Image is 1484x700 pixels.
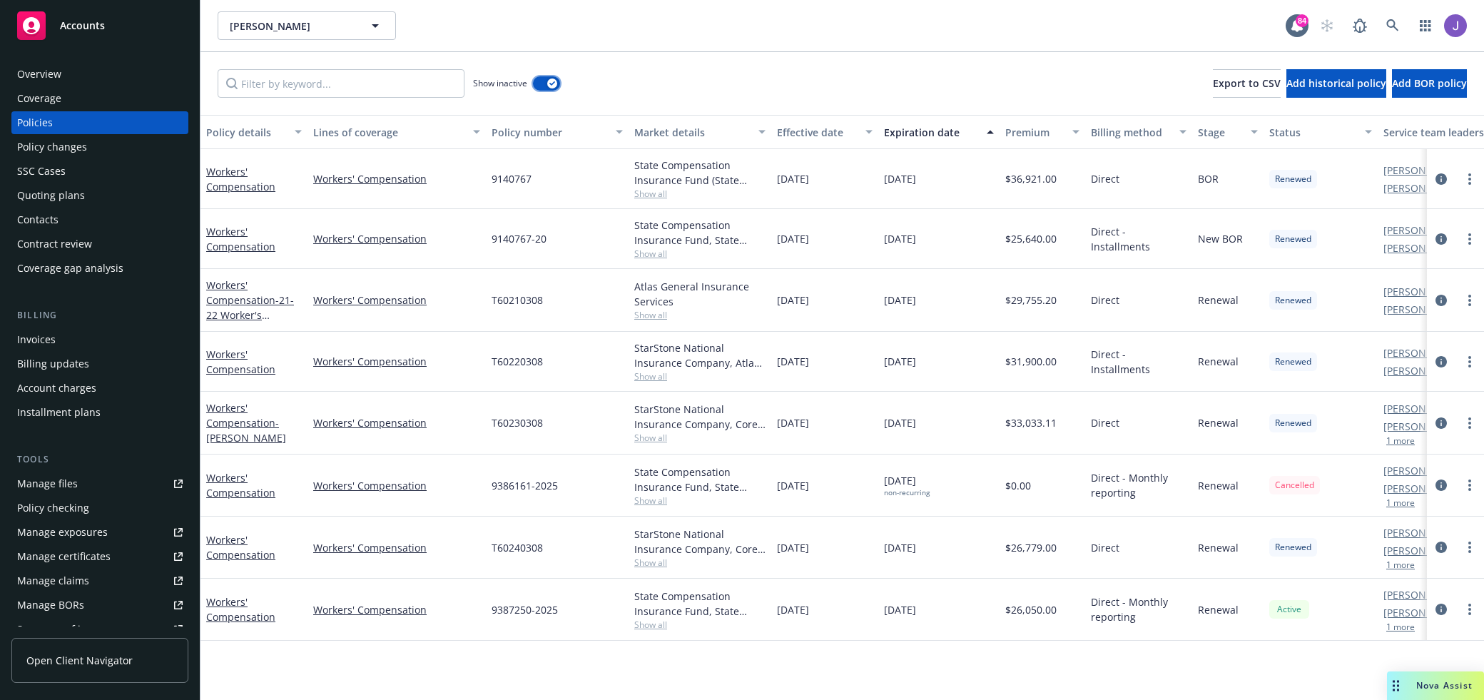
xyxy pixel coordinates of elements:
a: Manage BORs [11,594,188,617]
span: Direct - Monthly reporting [1091,470,1186,500]
span: [DATE] [777,231,809,246]
a: [PERSON_NAME] [1383,302,1463,317]
span: [DATE] [884,293,916,308]
span: $31,900.00 [1005,354,1057,369]
span: [DATE] [777,540,809,555]
a: Invoices [11,328,188,351]
button: Market details [629,115,771,149]
a: Workers' Compensation [206,278,294,337]
div: Tools [11,452,188,467]
span: Renewal [1198,354,1239,369]
a: Workers' Compensation [206,471,275,499]
span: [DATE] [777,171,809,186]
a: Workers' Compensation [313,415,480,430]
span: Add BOR policy [1392,76,1467,90]
a: Switch app [1411,11,1440,40]
span: [DATE] [884,231,916,246]
a: Workers' Compensation [206,348,275,376]
button: Billing method [1085,115,1192,149]
button: Add BOR policy [1392,69,1467,98]
a: Policy checking [11,497,188,519]
div: non-recurring [884,488,930,497]
a: more [1461,415,1478,432]
button: Nova Assist [1387,671,1484,700]
a: Workers' Compensation [206,595,275,624]
a: circleInformation [1433,601,1450,618]
button: Policy number [486,115,629,149]
span: [DATE] [777,293,809,308]
span: Renewed [1275,294,1311,307]
span: Export to CSV [1213,76,1281,90]
a: Policies [11,111,188,134]
a: more [1461,601,1478,618]
div: Summary of insurance [17,618,126,641]
a: Quoting plans [11,184,188,207]
a: [PERSON_NAME] [1383,525,1463,540]
button: [PERSON_NAME] [218,11,396,40]
a: Coverage [11,87,188,110]
span: [DATE] [777,354,809,369]
span: [DATE] [884,473,930,497]
div: StarStone National Insurance Company, Atlas General Insurance Services [634,340,766,370]
span: 9140767 [492,171,532,186]
span: Cancelled [1275,479,1314,492]
div: Manage files [17,472,78,495]
button: Effective date [771,115,878,149]
span: Show all [634,370,766,382]
a: Manage certificates [11,545,188,568]
button: Lines of coverage [308,115,486,149]
span: Show all [634,188,766,200]
a: [PERSON_NAME] [1383,463,1463,478]
a: Manage claims [11,569,188,592]
a: more [1461,353,1478,370]
a: Start snowing [1313,11,1341,40]
div: Installment plans [17,401,101,424]
div: Policies [17,111,53,134]
span: [DATE] [884,171,916,186]
span: Direct - Installments [1091,224,1186,254]
a: Manage files [11,472,188,495]
a: [PERSON_NAME] [1383,543,1463,558]
span: [DATE] [777,478,809,493]
a: Policy changes [11,136,188,158]
div: Account charges [17,377,96,400]
a: Report a Bug [1346,11,1374,40]
span: 9387250-2025 [492,602,558,617]
span: Direct [1091,171,1119,186]
span: [DATE] [884,602,916,617]
span: Renewal [1198,602,1239,617]
a: Workers' Compensation [206,165,275,193]
a: [PERSON_NAME] [1383,240,1463,255]
a: [PERSON_NAME] [1383,345,1463,360]
a: more [1461,171,1478,188]
a: Workers' Compensation [313,540,480,555]
a: Workers' Compensation [206,401,286,445]
span: Add historical policy [1286,76,1386,90]
span: $25,640.00 [1005,231,1057,246]
span: Renewed [1275,173,1311,186]
a: Summary of insurance [11,618,188,641]
span: Show inactive [473,77,527,89]
div: Quoting plans [17,184,85,207]
a: Workers' Compensation [313,602,480,617]
button: Export to CSV [1213,69,1281,98]
div: Contract review [17,233,92,255]
div: 84 [1296,14,1308,27]
div: Drag to move [1387,671,1405,700]
span: T60210308 [492,293,543,308]
a: circleInformation [1433,353,1450,370]
a: [PERSON_NAME] [1383,419,1463,434]
span: Show all [634,557,766,569]
span: BOR [1198,171,1219,186]
a: Billing updates [11,352,188,375]
div: Market details [634,125,750,140]
span: Direct - Monthly reporting [1091,594,1186,624]
span: T60240308 [492,540,543,555]
a: Contacts [11,208,188,231]
a: circleInformation [1433,292,1450,309]
a: [PERSON_NAME] [1383,163,1463,178]
span: New BOR [1198,231,1243,246]
a: Workers' Compensation [313,293,480,308]
span: - [PERSON_NAME] [206,416,286,445]
a: [PERSON_NAME] [1383,223,1463,238]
